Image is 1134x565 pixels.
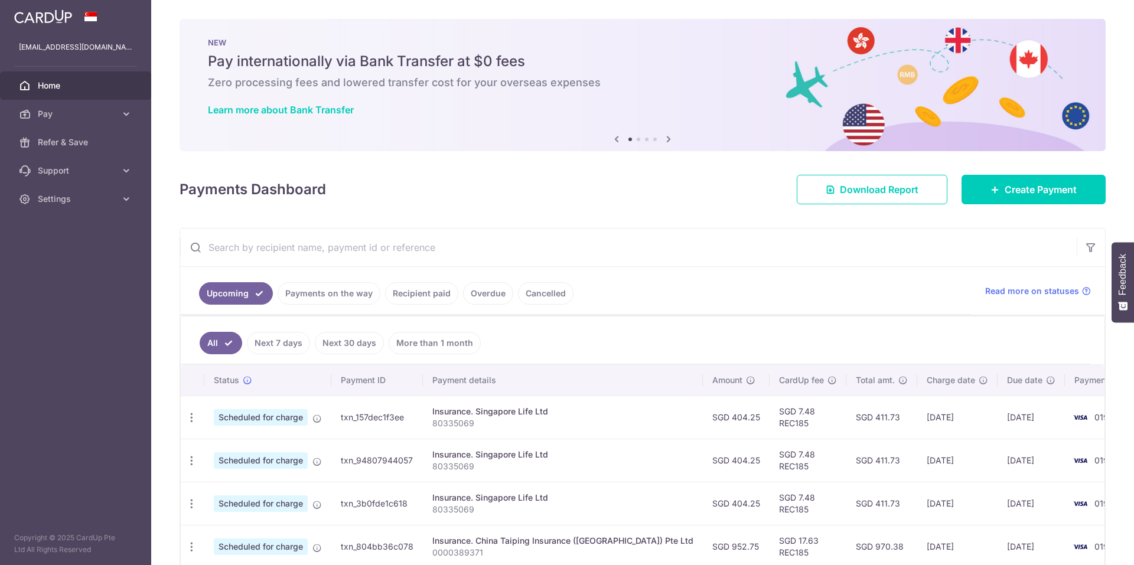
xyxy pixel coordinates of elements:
[180,179,326,200] h4: Payments Dashboard
[1005,182,1077,197] span: Create Payment
[927,374,975,386] span: Charge date
[432,547,693,559] p: 0000389371
[331,439,423,482] td: txn_94807944057
[1068,410,1092,424] img: Bank Card
[998,482,1065,525] td: [DATE]
[998,439,1065,482] td: [DATE]
[962,175,1106,204] a: Create Payment
[1117,254,1128,295] span: Feedback
[770,396,846,439] td: SGD 7.48 REC185
[331,482,423,525] td: txn_3b0fde1c618
[331,396,423,439] td: txn_157dec1f3ee
[1094,541,1114,551] span: 0193
[247,332,310,354] a: Next 7 days
[1068,453,1092,468] img: Bank Card
[38,165,116,177] span: Support
[518,282,573,305] a: Cancelled
[208,104,354,116] a: Learn more about Bank Transfer
[463,282,513,305] a: Overdue
[315,332,384,354] a: Next 30 days
[998,396,1065,439] td: [DATE]
[703,396,770,439] td: SGD 404.25
[1094,498,1114,508] span: 0193
[432,504,693,515] p: 80335069
[38,80,116,92] span: Home
[703,439,770,482] td: SGD 404.25
[208,52,1077,71] h5: Pay internationally via Bank Transfer at $0 fees
[703,482,770,525] td: SGD 404.25
[208,38,1077,47] p: NEW
[1094,455,1114,465] span: 0193
[1007,374,1042,386] span: Due date
[917,482,998,525] td: [DATE]
[214,452,308,469] span: Scheduled for charge
[432,461,693,472] p: 80335069
[180,228,1077,266] input: Search by recipient name, payment id or reference
[432,492,693,504] div: Insurance. Singapore Life Ltd
[917,439,998,482] td: [DATE]
[846,439,917,482] td: SGD 411.73
[1094,412,1114,422] span: 0193
[214,374,239,386] span: Status
[214,409,308,426] span: Scheduled for charge
[770,439,846,482] td: SGD 7.48 REC185
[1068,497,1092,511] img: Bank Card
[389,332,481,354] a: More than 1 month
[856,374,895,386] span: Total amt.
[797,175,947,204] a: Download Report
[432,406,693,417] div: Insurance. Singapore Life Ltd
[779,374,824,386] span: CardUp fee
[14,9,72,24] img: CardUp
[846,482,917,525] td: SGD 411.73
[214,495,308,512] span: Scheduled for charge
[846,396,917,439] td: SGD 411.73
[985,285,1079,297] span: Read more on statuses
[385,282,458,305] a: Recipient paid
[1068,540,1092,554] img: Bank Card
[432,449,693,461] div: Insurance. Singapore Life Ltd
[770,482,846,525] td: SGD 7.48 REC185
[331,365,423,396] th: Payment ID
[840,182,918,197] span: Download Report
[985,285,1091,297] a: Read more on statuses
[712,374,742,386] span: Amount
[278,282,380,305] a: Payments on the way
[180,19,1106,151] img: Bank transfer banner
[199,282,273,305] a: Upcoming
[1112,242,1134,322] button: Feedback - Show survey
[423,365,703,396] th: Payment details
[214,538,308,555] span: Scheduled for charge
[19,41,132,53] p: [EMAIL_ADDRESS][DOMAIN_NAME]
[38,193,116,205] span: Settings
[38,136,116,148] span: Refer & Save
[38,108,116,120] span: Pay
[917,396,998,439] td: [DATE]
[208,76,1077,90] h6: Zero processing fees and lowered transfer cost for your overseas expenses
[432,417,693,429] p: 80335069
[432,535,693,547] div: Insurance. China Taiping Insurance ([GEOGRAPHIC_DATA]) Pte Ltd
[200,332,242,354] a: All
